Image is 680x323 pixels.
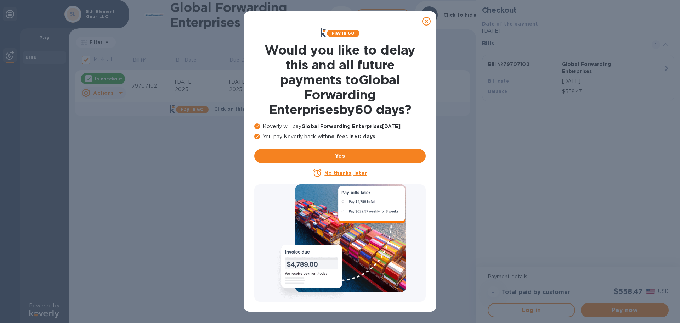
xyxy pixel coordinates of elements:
u: No thanks, later [324,170,367,176]
p: You pay Koverly back with [254,133,426,140]
b: Pay in 60 [331,30,355,36]
p: Koverly will pay [254,123,426,130]
b: Global Forwarding Enterprises [DATE] [301,123,401,129]
h1: Would you like to delay this and all future payments to Global Forwarding Enterprises by 60 days ? [254,43,426,117]
span: Yes [260,152,420,160]
b: no fees in 60 days . [328,134,376,139]
button: Yes [254,149,426,163]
